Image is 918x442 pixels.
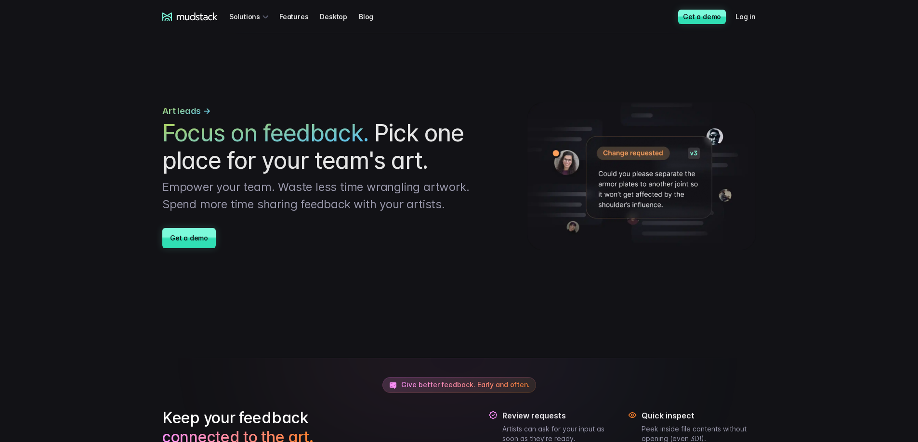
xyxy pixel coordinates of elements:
span: Work with outsourced artists? [11,174,112,182]
a: mudstack logo [162,13,218,21]
h1: Pick one place for your team's art. [162,119,489,175]
a: Log in [735,8,767,25]
img: hero image todo [527,102,756,250]
a: Features [279,8,320,25]
a: Blog [359,8,385,25]
span: Focus on feedback. [162,119,368,147]
p: Empower your team. Waste less time wrangling artwork. Spend more time sharing feedback with your ... [162,178,489,213]
span: Job title [161,40,187,48]
a: Desktop [320,8,359,25]
a: Get a demo [162,228,216,248]
h4: Quick inspect [642,411,756,420]
span: Last name [161,0,197,9]
a: Get a demo [678,10,726,24]
div: Solutions [229,8,272,25]
h4: Review requests [502,411,616,420]
input: Work with outsourced artists? [2,175,9,181]
span: Give better feedback. Early and often. [401,380,530,389]
span: Art team size [161,79,206,88]
span: Art leads → [162,104,211,117]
